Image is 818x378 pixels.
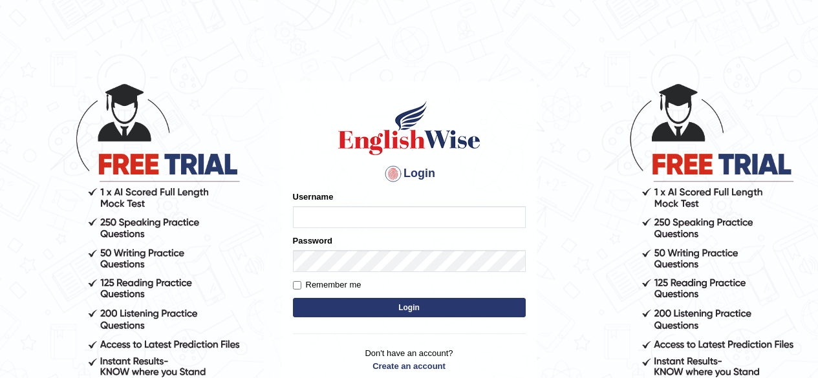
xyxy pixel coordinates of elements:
[336,99,483,157] img: Logo of English Wise sign in for intelligent practice with AI
[293,191,334,203] label: Username
[293,235,332,247] label: Password
[293,281,301,289] input: Remember me
[293,163,526,184] h4: Login
[293,298,526,317] button: Login
[293,360,526,372] a: Create an account
[293,278,361,291] label: Remember me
